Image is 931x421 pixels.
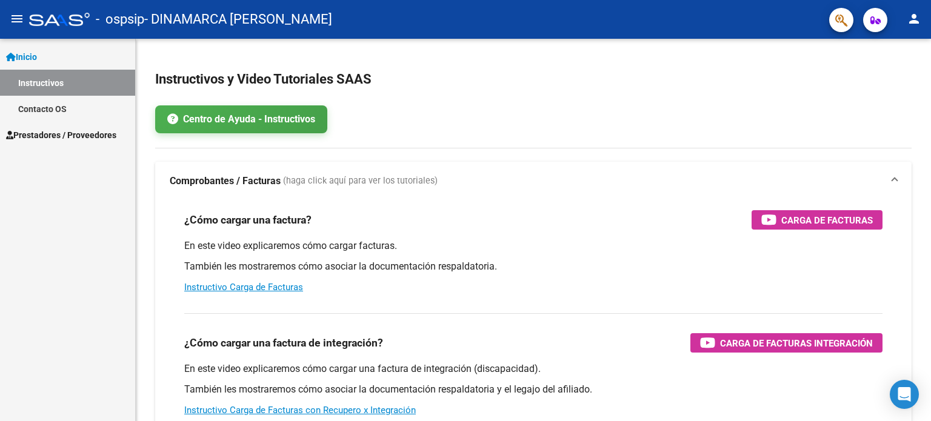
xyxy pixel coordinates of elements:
mat-expansion-panel-header: Comprobantes / Facturas (haga click aquí para ver los tutoriales) [155,162,912,201]
p: En este video explicaremos cómo cargar una factura de integración (discapacidad). [184,362,883,376]
h3: ¿Cómo cargar una factura de integración? [184,334,383,351]
span: Carga de Facturas [781,213,873,228]
mat-icon: menu [10,12,24,26]
button: Carga de Facturas Integración [690,333,883,353]
p: También les mostraremos cómo asociar la documentación respaldatoria. [184,260,883,273]
a: Centro de Ayuda - Instructivos [155,105,327,133]
h2: Instructivos y Video Tutoriales SAAS [155,68,912,91]
span: - DINAMARCA [PERSON_NAME] [144,6,332,33]
div: Open Intercom Messenger [890,380,919,409]
button: Carga de Facturas [752,210,883,230]
a: Instructivo Carga de Facturas [184,282,303,293]
span: Prestadores / Proveedores [6,128,116,142]
span: - ospsip [96,6,144,33]
a: Instructivo Carga de Facturas con Recupero x Integración [184,405,416,416]
h3: ¿Cómo cargar una factura? [184,211,312,228]
span: (haga click aquí para ver los tutoriales) [283,174,438,188]
span: Carga de Facturas Integración [720,336,873,351]
strong: Comprobantes / Facturas [170,174,281,188]
span: Inicio [6,50,37,64]
mat-icon: person [907,12,921,26]
p: También les mostraremos cómo asociar la documentación respaldatoria y el legajo del afiliado. [184,383,883,396]
p: En este video explicaremos cómo cargar facturas. [184,239,883,253]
